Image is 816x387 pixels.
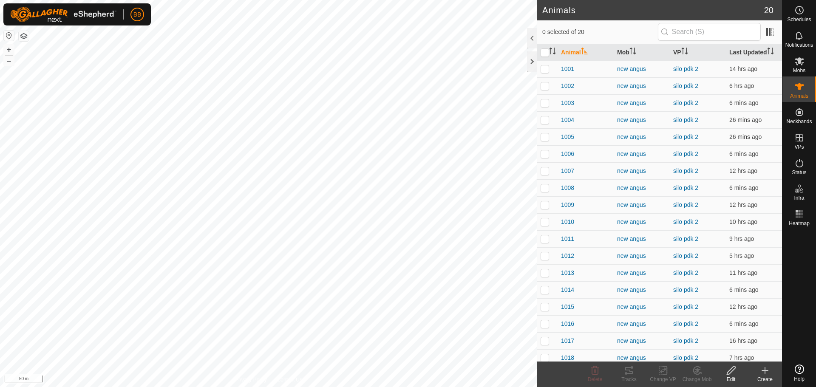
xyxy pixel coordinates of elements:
[673,252,698,259] a: silo pdk 2
[561,150,574,158] span: 1006
[561,353,574,362] span: 1018
[617,302,666,311] div: new angus
[729,201,757,208] span: 2 Oct 2025, 6:31 pm
[673,218,698,225] a: silo pdk 2
[561,251,574,260] span: 1012
[729,167,757,174] span: 2 Oct 2025, 6:31 pm
[561,184,574,192] span: 1008
[729,150,758,157] span: 3 Oct 2025, 6:31 am
[617,285,666,294] div: new angus
[561,302,574,311] span: 1015
[726,44,782,61] th: Last Updated
[673,303,698,310] a: silo pdk 2
[729,269,757,276] span: 2 Oct 2025, 6:51 pm
[277,376,302,384] a: Contact Us
[561,167,574,175] span: 1007
[673,99,698,106] a: silo pdk 2
[729,218,757,225] span: 2 Oct 2025, 8:01 pm
[793,68,805,73] span: Mobs
[673,82,698,89] a: silo pdk 2
[673,116,698,123] a: silo pdk 2
[729,337,757,344] span: 2 Oct 2025, 1:51 pm
[714,376,748,383] div: Edit
[588,376,603,382] span: Delete
[673,235,698,242] a: silo pdk 2
[561,65,574,73] span: 1001
[617,184,666,192] div: new angus
[629,49,636,56] p-sorticon: Activate to sort
[617,319,666,328] div: new angus
[729,320,758,327] span: 3 Oct 2025, 6:31 am
[561,133,574,141] span: 1005
[4,56,14,66] button: –
[789,221,810,226] span: Heatmap
[794,144,804,150] span: VPs
[658,23,761,41] input: Search (S)
[617,99,666,107] div: new angus
[748,376,782,383] div: Create
[558,44,614,61] th: Animal
[561,285,574,294] span: 1014
[673,337,698,344] a: silo pdk 2
[561,234,574,243] span: 1011
[794,195,804,201] span: Infra
[612,376,646,383] div: Tracks
[617,234,666,243] div: new angus
[786,119,812,124] span: Neckbands
[4,45,14,55] button: +
[617,336,666,345] div: new angus
[133,10,142,19] span: BB
[787,17,811,22] span: Schedules
[617,353,666,362] div: new angus
[729,65,757,72] span: 2 Oct 2025, 4:21 pm
[729,99,758,106] span: 3 Oct 2025, 6:31 am
[673,184,698,191] a: silo pdk 2
[729,303,757,310] span: 2 Oct 2025, 6:31 pm
[235,376,267,384] a: Privacy Policy
[561,336,574,345] span: 1017
[542,28,658,37] span: 0 selected of 20
[782,361,816,385] a: Help
[673,354,698,361] a: silo pdk 2
[785,42,813,48] span: Notifications
[617,150,666,158] div: new angus
[673,201,698,208] a: silo pdk 2
[617,251,666,260] div: new angus
[767,49,774,56] p-sorticon: Activate to sort
[617,133,666,141] div: new angus
[542,5,764,15] h2: Animals
[646,376,680,383] div: Change VP
[561,201,574,209] span: 1009
[673,167,698,174] a: silo pdk 2
[561,218,574,226] span: 1010
[790,93,808,99] span: Animals
[673,320,698,327] a: silo pdk 2
[617,268,666,277] div: new angus
[680,376,714,383] div: Change Mob
[561,268,574,277] span: 1013
[617,167,666,175] div: new angus
[561,82,574,90] span: 1002
[794,376,805,381] span: Help
[681,49,688,56] p-sorticon: Activate to sort
[673,286,698,293] a: silo pdk 2
[729,354,754,361] span: 2 Oct 2025, 11:21 pm
[729,82,754,89] span: 2 Oct 2025, 11:41 pm
[670,44,726,61] th: VP
[19,31,29,41] button: Map Layers
[581,49,588,56] p-sorticon: Activate to sort
[673,133,698,140] a: silo pdk 2
[792,170,806,175] span: Status
[729,252,754,259] span: 3 Oct 2025, 1:01 am
[673,65,698,72] a: silo pdk 2
[729,133,762,140] span: 3 Oct 2025, 6:11 am
[549,49,556,56] p-sorticon: Activate to sort
[561,116,574,124] span: 1004
[614,44,670,61] th: Mob
[673,150,698,157] a: silo pdk 2
[729,235,754,242] span: 2 Oct 2025, 9:01 pm
[764,4,773,17] span: 20
[729,286,758,293] span: 3 Oct 2025, 6:31 am
[4,31,14,41] button: Reset Map
[729,116,762,123] span: 3 Oct 2025, 6:11 am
